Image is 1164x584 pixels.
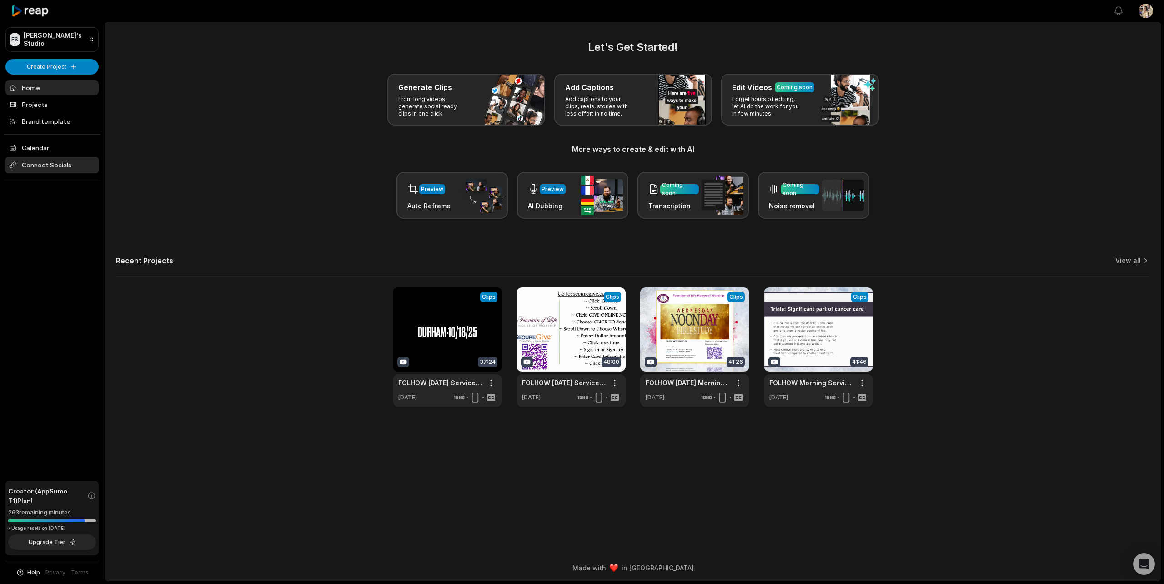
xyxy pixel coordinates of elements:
div: FS [10,33,20,46]
h3: Add Captions [565,82,614,93]
h3: Noise removal [769,201,819,211]
h3: Edit Videos [732,82,772,93]
a: Brand template [5,114,99,129]
a: FOLHOW [DATE] Service "I Want To See Better" Mark 10:46-52 | [PERSON_NAME] [PERSON_NAME] [DATE] [398,378,482,388]
img: noise_removal.png [822,180,864,211]
a: FOLHOW [DATE] Service "Open Your Eyes" 2 Kings 6:8-17 | [DATE] [522,378,606,388]
a: FOLHOW [DATE] Morning Service [DATE] [646,378,729,388]
div: Coming soon [662,181,697,197]
div: Preview [421,185,443,193]
div: *Usage resets on [DATE] [8,525,96,532]
p: Add captions to your clips, reels, stories with less effort in no time. [565,96,636,117]
div: Coming soon [783,181,818,197]
a: View all [1115,256,1141,265]
span: Creator (AppSumo T1) Plan! [8,486,87,505]
a: Calendar [5,140,99,155]
img: auto_reframe.png [461,178,502,213]
h2: Recent Projects [116,256,173,265]
h3: Generate Clips [398,82,452,93]
div: Open Intercom Messenger [1133,553,1155,575]
h3: AI Dubbing [528,201,566,211]
img: ai_dubbing.png [581,176,623,215]
div: 263 remaining minutes [8,508,96,517]
a: Terms [71,569,89,577]
div: Made with in [GEOGRAPHIC_DATA] [113,563,1153,573]
span: Connect Socials [5,157,99,173]
p: [PERSON_NAME]'s Studio [24,31,85,48]
button: Upgrade Tier [8,534,96,550]
p: Forget hours of editing, let AI do the work for you in few minutes. [732,96,803,117]
div: Preview [542,185,564,193]
img: heart emoji [610,564,618,572]
button: Help [16,569,40,577]
a: Privacy [45,569,65,577]
div: Coming soon [777,83,813,91]
button: Create Project [5,59,99,75]
h3: Transcription [648,201,699,211]
span: Help [27,569,40,577]
h3: More ways to create & edit with AI [116,144,1150,155]
a: Home [5,80,99,95]
p: From long videos generate social ready clips in one click. [398,96,469,117]
h3: Auto Reframe [407,201,451,211]
a: Projects [5,97,99,112]
a: FOLHOW Morning Service "Get In Line For Your Money Miracle" [PERSON_NAME] 17:24-27 | [DATE] [769,378,853,388]
img: transcription.png [702,176,743,215]
h2: Let's Get Started! [116,39,1150,55]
